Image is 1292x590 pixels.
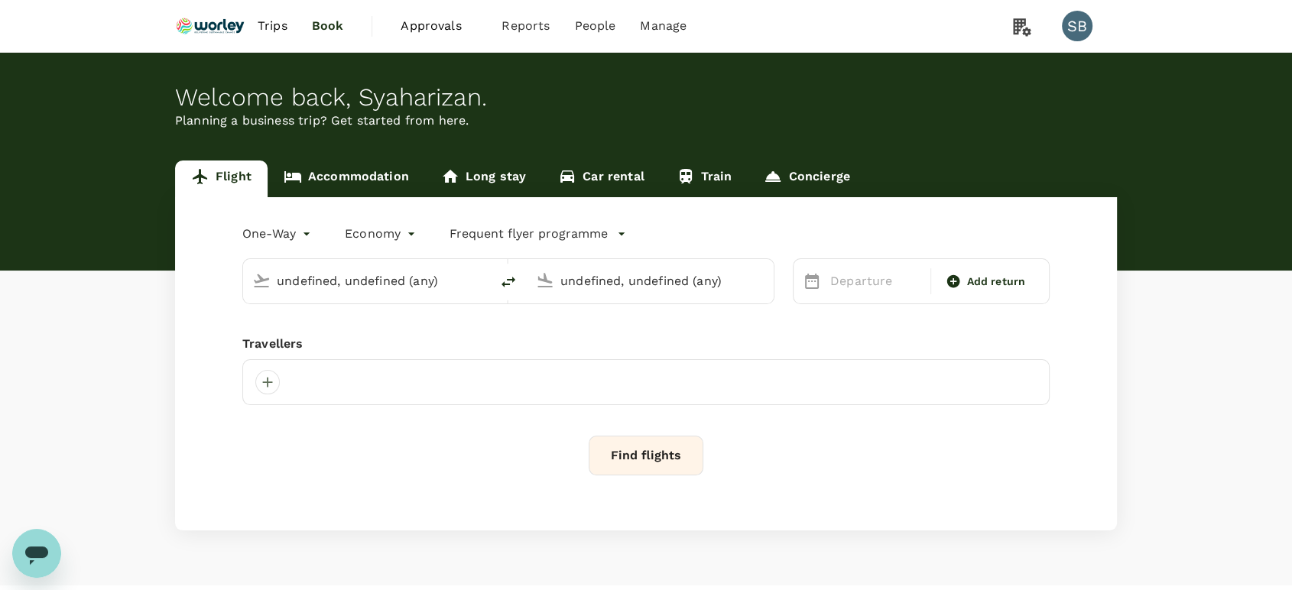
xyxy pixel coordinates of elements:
[12,529,61,578] iframe: Button to launch messaging window
[1062,11,1092,41] div: SB
[425,160,542,197] a: Long stay
[830,272,921,290] p: Departure
[345,222,419,246] div: Economy
[268,160,425,197] a: Accommodation
[175,160,268,197] a: Flight
[242,335,1050,353] div: Travellers
[661,160,748,197] a: Train
[542,160,661,197] a: Car rental
[574,17,615,35] span: People
[589,436,703,475] button: Find flights
[242,222,314,246] div: One-Way
[763,279,766,282] button: Open
[490,264,527,300] button: delete
[450,225,608,243] p: Frequent flyer programme
[967,274,1026,290] span: Add return
[312,17,344,35] span: Book
[502,17,550,35] span: Reports
[560,269,742,293] input: Going to
[640,17,687,35] span: Manage
[277,269,458,293] input: Depart from
[401,17,477,35] span: Approvals
[175,112,1117,130] p: Planning a business trip? Get started from here.
[748,160,865,197] a: Concierge
[258,17,287,35] span: Trips
[175,83,1117,112] div: Welcome back , Syaharizan .
[175,9,245,43] img: Ranhill Worley Sdn Bhd
[479,279,482,282] button: Open
[450,225,626,243] button: Frequent flyer programme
